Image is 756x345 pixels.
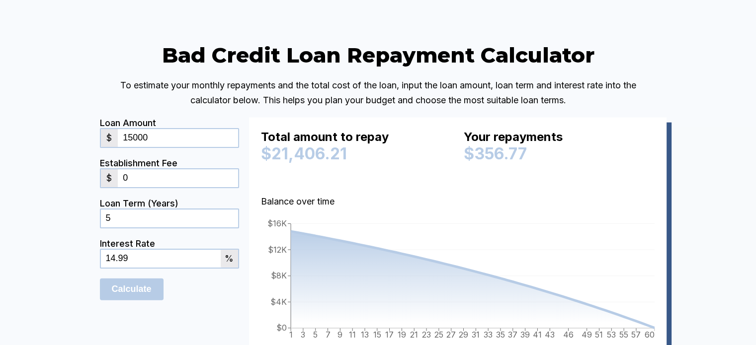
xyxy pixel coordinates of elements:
[313,330,318,340] tspan: 5
[101,250,221,268] input: 0
[545,330,555,340] tspan: 43
[100,158,239,168] div: Establishment Fee
[464,130,655,148] div: Your repayments
[100,78,657,108] p: To estimate your monthly repayments and the total cost of the loan, input the loan amount, loan t...
[508,330,517,340] tspan: 37
[268,245,287,255] tspan: $12K
[100,42,657,68] h2: Bad Credit Loan Repayment Calculator
[101,129,118,147] div: $
[619,330,628,340] tspan: 55
[261,130,452,148] div: Total amount to repay
[261,194,655,209] p: Balance over time
[289,330,292,340] tspan: 1
[100,238,239,249] div: Interest Rate
[325,330,330,340] tspan: 7
[458,330,468,340] tspan: 29
[261,144,452,163] div: $21,406.21
[385,330,394,340] tspan: 17
[484,330,493,340] tspan: 33
[421,330,430,340] tspan: 23
[267,218,287,228] tspan: $16K
[118,129,238,147] input: 0
[644,330,654,340] tspan: 60
[360,330,368,340] tspan: 13
[101,209,238,227] input: 0
[270,297,287,307] tspan: $4K
[563,330,573,340] tspan: 46
[349,330,356,340] tspan: 11
[496,330,504,340] tspan: 35
[464,144,655,163] div: $356.77
[520,330,529,340] tspan: 39
[337,330,342,340] tspan: 9
[100,198,239,208] div: Loan Term (Years)
[271,271,287,280] tspan: $8K
[397,330,406,340] tspan: 19
[410,330,418,340] tspan: 21
[101,169,118,187] div: $
[446,330,456,340] tspan: 27
[631,330,641,340] tspan: 57
[607,330,616,340] tspan: 53
[301,330,305,340] tspan: 3
[100,278,164,300] input: Calculate
[582,330,592,340] tspan: 49
[100,118,239,128] div: Loan Amount
[221,250,238,268] div: %
[595,330,603,340] tspan: 51
[276,323,287,333] tspan: $0
[373,330,381,340] tspan: 15
[118,169,238,187] input: 0
[434,330,443,340] tspan: 25
[472,330,480,340] tspan: 31
[533,330,542,340] tspan: 41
